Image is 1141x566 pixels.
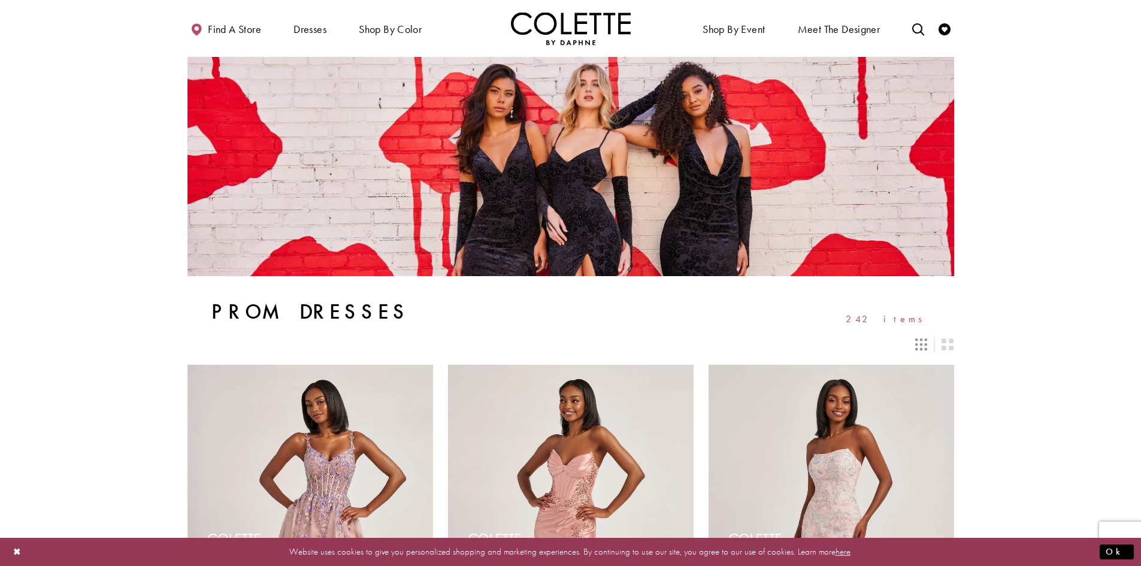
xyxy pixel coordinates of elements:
span: Shop By Event [700,12,768,45]
span: Switch layout to 3 columns [915,338,927,350]
a: here [836,546,851,558]
a: Find a store [187,12,264,45]
span: Dresses [293,23,326,35]
span: Find a store [208,23,261,35]
button: Close Dialog [7,541,28,562]
button: Submit Dialog [1100,544,1134,559]
span: Meet the designer [798,23,880,35]
a: Check Wishlist [936,12,954,45]
a: Toggle search [909,12,927,45]
span: Switch layout to 2 columns [942,338,954,350]
span: Shop by color [356,12,425,45]
img: Colette by Daphne [511,12,631,45]
p: Website uses cookies to give you personalized shopping and marketing experiences. By continuing t... [86,544,1055,560]
h1: Prom Dresses [211,300,410,324]
span: Shop By Event [703,23,765,35]
a: Meet the designer [795,12,883,45]
div: Layout Controls [180,331,961,358]
span: 242 items [846,314,930,324]
span: Shop by color [359,23,422,35]
span: Dresses [290,12,329,45]
a: Visit Home Page [511,12,631,45]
